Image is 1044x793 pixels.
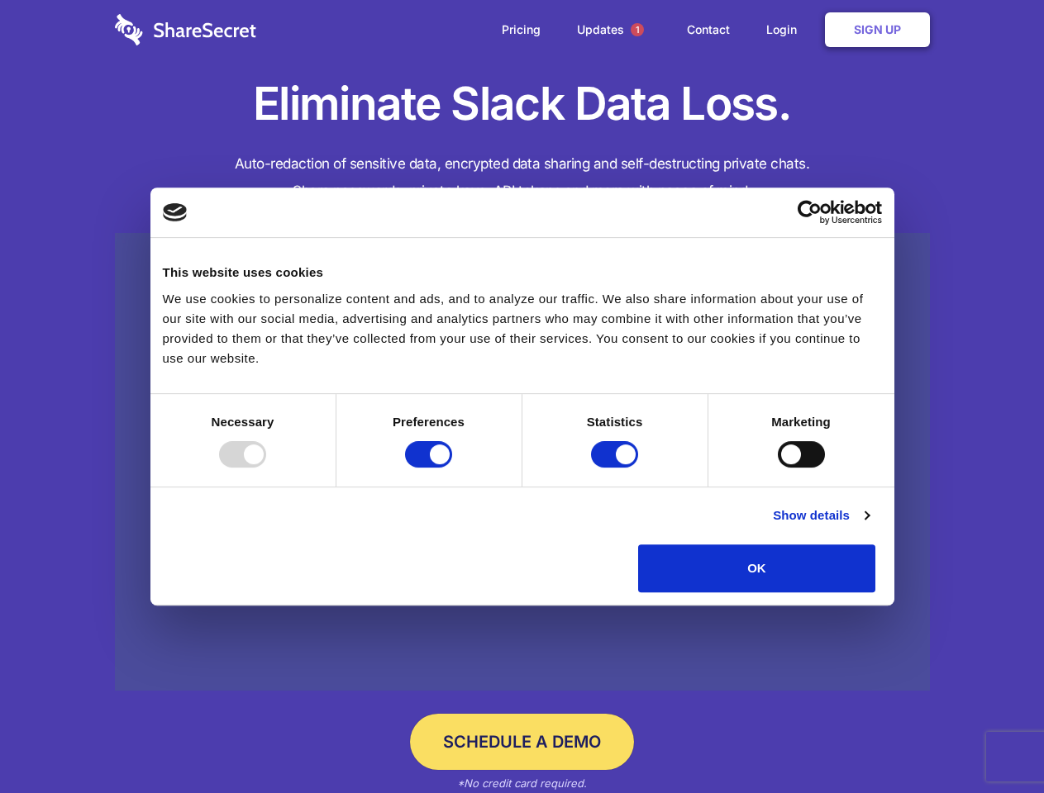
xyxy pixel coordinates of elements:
em: *No credit card required. [457,776,587,790]
strong: Preferences [393,415,465,429]
h1: Eliminate Slack Data Loss. [115,74,930,134]
button: OK [638,544,875,592]
h4: Auto-redaction of sensitive data, encrypted data sharing and self-destructing private chats. Shar... [115,150,930,205]
a: Pricing [485,4,557,55]
a: Contact [670,4,746,55]
a: Schedule a Demo [410,714,634,770]
a: Login [750,4,822,55]
strong: Marketing [771,415,831,429]
div: This website uses cookies [163,263,882,283]
a: Usercentrics Cookiebot - opens in a new window [737,200,882,225]
img: logo-wordmark-white-trans-d4663122ce5f474addd5e946df7df03e33cb6a1c49d2221995e7729f52c070b2.svg [115,14,256,45]
img: logo [163,203,188,221]
strong: Necessary [212,415,274,429]
a: Wistia video thumbnail [115,233,930,691]
a: Show details [773,506,869,525]
span: 1 [631,23,644,36]
strong: Statistics [587,415,643,429]
a: Sign Up [825,12,930,47]
div: We use cookies to personalize content and ads, and to analyze our traffic. We also share informat... [163,289,882,368]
